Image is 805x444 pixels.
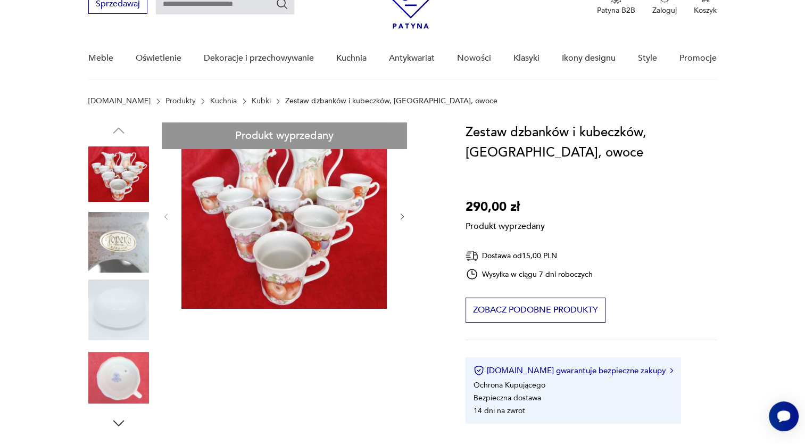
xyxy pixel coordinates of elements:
[204,38,314,79] a: Dekoracje i przechowywanie
[457,38,491,79] a: Nowości
[136,38,181,79] a: Oświetlenie
[88,97,151,105] a: [DOMAIN_NAME]
[252,97,271,105] a: Kubki
[670,368,673,373] img: Ikona strzałki w prawo
[694,5,717,15] p: Koszyk
[474,406,525,416] li: 14 dni na zwrot
[466,249,478,262] img: Ikona dostawy
[466,249,593,262] div: Dostawa od 15,00 PLN
[638,38,657,79] a: Style
[597,5,635,15] p: Patyna B2B
[466,268,593,281] div: Wysyłka w ciągu 7 dni roboczych
[474,365,673,376] button: [DOMAIN_NAME] gwarantuje bezpieczne zakupy
[210,97,237,105] a: Kuchnia
[466,298,605,323] button: Zobacz podobne produkty
[389,38,435,79] a: Antykwariat
[513,38,540,79] a: Klasyki
[165,97,196,105] a: Produkty
[336,38,367,79] a: Kuchnia
[652,5,677,15] p: Zaloguj
[474,380,545,390] li: Ochrona Kupującego
[474,393,541,403] li: Bezpieczna dostawa
[474,365,484,376] img: Ikona certyfikatu
[466,122,717,163] h1: Zestaw dzbanków i kubeczków, [GEOGRAPHIC_DATA], owoce
[562,38,616,79] a: Ikony designu
[88,1,147,9] a: Sprzedawaj
[466,217,545,232] p: Produkt wyprzedany
[88,38,113,79] a: Meble
[466,197,545,217] p: 290,00 zł
[769,401,799,431] iframe: Smartsupp widget button
[285,97,497,105] p: Zestaw dzbanków i kubeczków, [GEOGRAPHIC_DATA], owoce
[679,38,717,79] a: Promocje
